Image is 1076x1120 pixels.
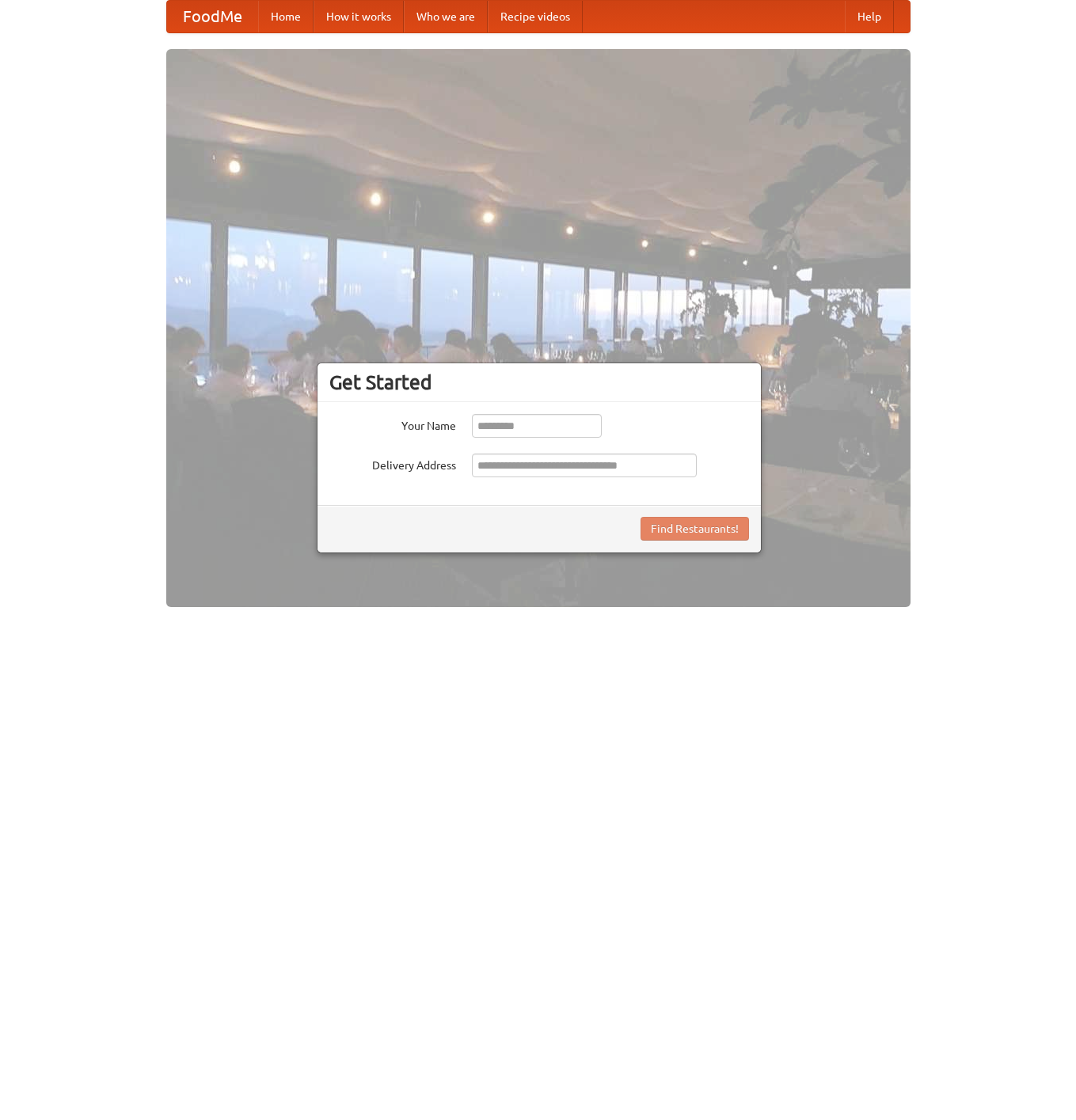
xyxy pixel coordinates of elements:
[404,1,488,32] a: Who we are
[845,1,894,32] a: Help
[167,1,258,32] a: FoodMe
[329,414,456,434] label: Your Name
[641,517,749,541] button: Find Restaurants!
[258,1,314,32] a: Home
[329,454,456,473] label: Delivery Address
[314,1,404,32] a: How it works
[488,1,583,32] a: Recipe videos
[329,370,749,394] h3: Get Started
